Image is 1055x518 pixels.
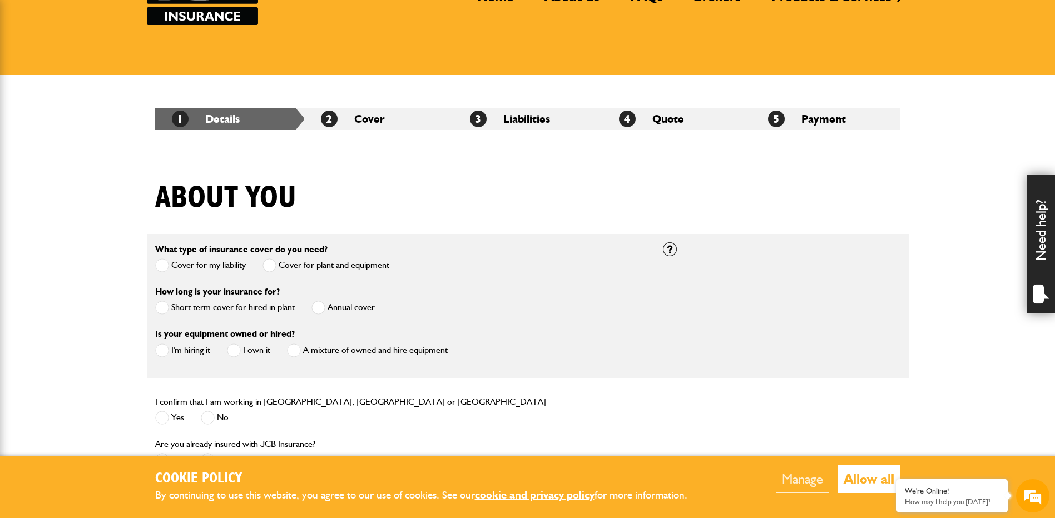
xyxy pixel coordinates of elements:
[619,111,636,127] span: 4
[155,301,295,315] label: Short term cover for hired in plant
[304,108,453,129] li: Cover
[155,470,706,487] h2: Cookie Policy
[155,343,210,357] label: I'm hiring it
[1027,175,1055,313] div: Need help?
[475,489,595,501] a: cookie and privacy policy
[14,168,203,193] input: Enter your phone number
[14,103,203,127] input: Enter your last name
[751,108,900,129] li: Payment
[201,411,229,425] label: No
[14,201,203,333] textarea: Type your message and hit 'Enter'
[453,108,602,129] li: Liabilities
[155,411,184,425] label: Yes
[155,453,184,467] label: Yes
[905,486,999,496] div: We're Online!
[227,343,270,357] label: I own it
[155,258,246,272] label: Cover for my liability
[155,287,280,296] label: How long is your insurance for?
[201,453,229,467] label: No
[172,111,189,127] span: 1
[155,397,546,406] label: I confirm that I am working in [GEOGRAPHIC_DATA], [GEOGRAPHIC_DATA] or [GEOGRAPHIC_DATA]
[155,180,296,217] h1: About you
[776,465,829,493] button: Manage
[602,108,751,129] li: Quote
[151,342,202,357] em: Start Chat
[905,497,999,506] p: How may I help you today?
[311,301,375,315] label: Annual cover
[155,487,706,504] p: By continuing to use this website, you agree to our use of cookies. See our for more information.
[768,111,785,127] span: 5
[287,343,448,357] label: A mixture of owned and hire equipment
[155,108,304,129] li: Details
[470,111,487,127] span: 3
[14,136,203,160] input: Enter your email address
[182,6,209,32] div: Minimize live chat window
[155,245,328,254] label: What type of insurance cover do you need?
[155,440,315,449] label: Are you already insured with JCB Insurance?
[262,258,389,272] label: Cover for plant and equipment
[155,330,295,338] label: Is your equipment owned or hired?
[321,111,338,127] span: 2
[838,465,900,493] button: Allow all
[19,62,47,77] img: d_20077148190_company_1631870298795_20077148190
[58,62,187,77] div: Chat with us now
